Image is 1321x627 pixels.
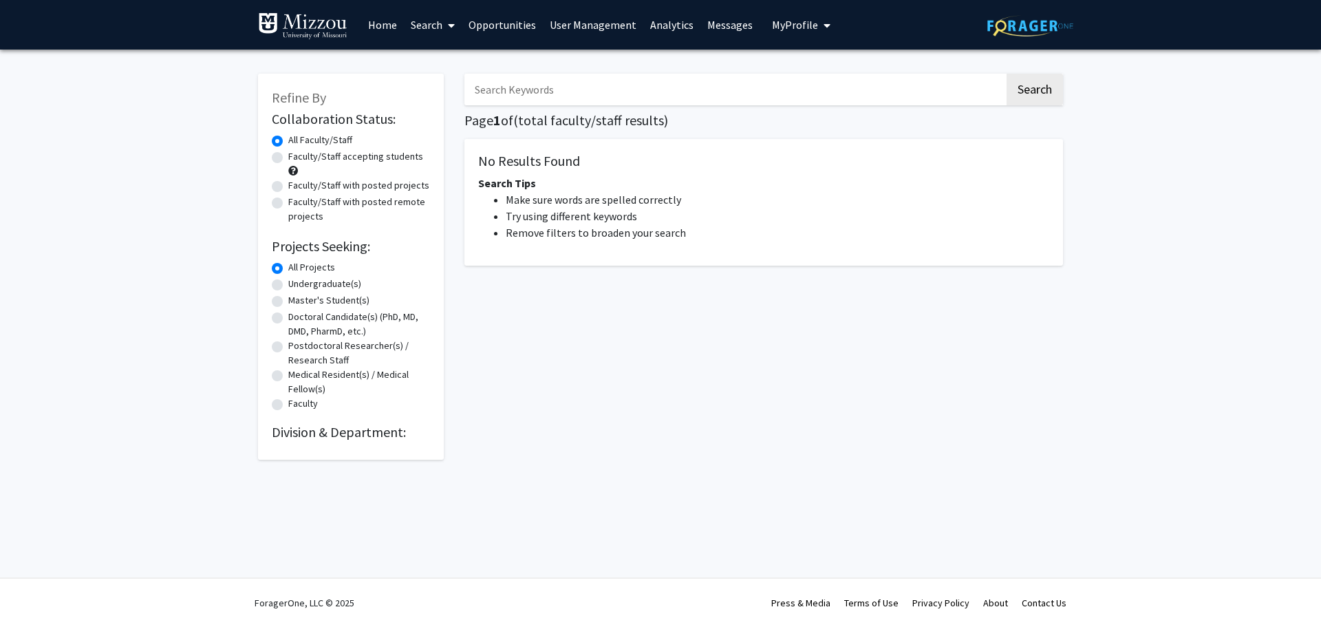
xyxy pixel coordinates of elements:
[288,260,335,275] label: All Projects
[700,1,760,49] a: Messages
[288,396,318,411] label: Faculty
[272,89,326,106] span: Refine By
[506,224,1049,241] li: Remove filters to broaden your search
[361,1,404,49] a: Home
[506,208,1049,224] li: Try using different keywords
[255,579,354,627] div: ForagerOne, LLC © 2025
[288,277,361,291] label: Undergraduate(s)
[464,279,1063,311] nav: Page navigation
[493,111,501,129] span: 1
[288,310,430,339] label: Doctoral Candidate(s) (PhD, MD, DMD, PharmD, etc.)
[983,597,1008,609] a: About
[272,111,430,127] h2: Collaboration Status:
[464,74,1005,105] input: Search Keywords
[771,597,830,609] a: Press & Media
[543,1,643,49] a: User Management
[844,597,899,609] a: Terms of Use
[288,149,423,164] label: Faculty/Staff accepting students
[258,12,347,40] img: University of Missouri Logo
[506,191,1049,208] li: Make sure words are spelled correctly
[272,238,430,255] h2: Projects Seeking:
[1007,74,1063,105] button: Search
[912,597,969,609] a: Privacy Policy
[288,195,430,224] label: Faculty/Staff with posted remote projects
[462,1,543,49] a: Opportunities
[478,176,536,190] span: Search Tips
[772,18,818,32] span: My Profile
[288,178,429,193] label: Faculty/Staff with posted projects
[478,153,1049,169] h5: No Results Found
[288,293,369,308] label: Master's Student(s)
[1022,597,1066,609] a: Contact Us
[272,424,430,440] h2: Division & Department:
[987,15,1073,36] img: ForagerOne Logo
[288,133,352,147] label: All Faculty/Staff
[288,368,430,396] label: Medical Resident(s) / Medical Fellow(s)
[464,112,1063,129] h1: Page of ( total faculty/staff results)
[288,339,430,368] label: Postdoctoral Researcher(s) / Research Staff
[404,1,462,49] a: Search
[643,1,700,49] a: Analytics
